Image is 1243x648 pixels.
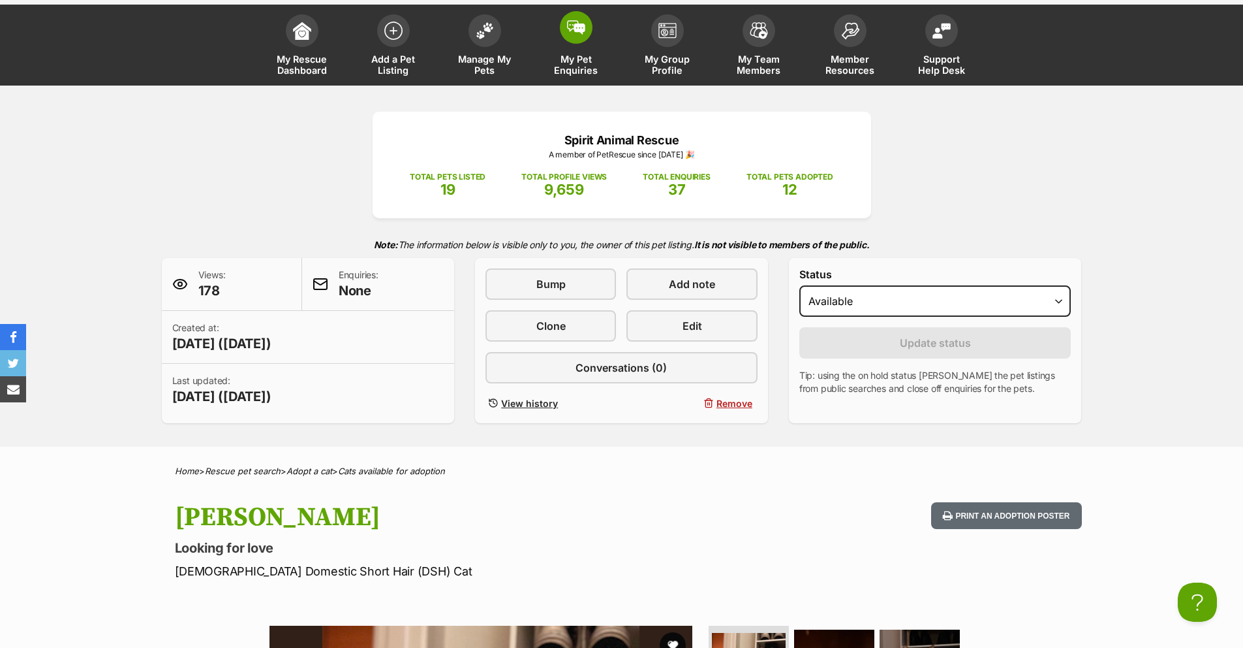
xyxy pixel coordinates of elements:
strong: Note: [374,239,398,250]
a: My Rescue Dashboard [256,8,348,86]
span: 19 [440,181,455,198]
a: Edit [626,310,757,342]
p: Created at: [172,321,271,353]
img: add-pet-listing-icon-0afa8454b4691262ce3f59096e99ab1cd57d4a30225e0717b998d2c9b9846f56.svg [384,22,403,40]
p: Looking for love [175,539,727,557]
span: Manage My Pets [455,54,514,76]
label: Status [799,268,1071,280]
p: TOTAL PETS ADOPTED [746,171,833,183]
a: Member Resources [805,8,896,86]
span: 178 [198,282,226,300]
div: > > > [142,466,1101,476]
a: My Pet Enquiries [530,8,622,86]
img: https://img.kwcdn.com/product/open/2023-12-16/1702727458175-2f804e090b3e4adcafe56ca4b277b400-good... [99,83,196,163]
p: TOTAL PROFILE VIEWS [521,171,607,183]
span: My Rescue Dashboard [273,54,331,76]
a: Manage My Pets [439,8,530,86]
p: Views: [198,268,226,300]
p: Last updated: [172,374,271,406]
a: My Team Members [713,8,805,86]
p: A member of PetRescue since [DATE] 🎉 [392,149,852,161]
span: Update status [900,335,971,351]
span: My Team Members [729,54,788,76]
a: Clone [485,310,616,342]
a: Home [175,466,199,476]
button: Update status [799,327,1071,359]
span: Conversations (0) [575,360,667,376]
span: Edit [683,318,702,334]
span: Clone [536,318,566,334]
span: Add a Pet Listing [364,54,423,76]
p: The information below is visible only to you, the owner of this pet listing. [162,231,1082,258]
button: Remove [626,394,757,413]
a: Add note [626,268,757,300]
h1: [PERSON_NAME] [175,502,727,532]
span: [DATE] ([DATE]) [172,387,271,406]
span: Remove [716,397,752,410]
a: Rescue pet search [205,466,281,476]
span: Support Help Desk [912,54,971,76]
img: manage-my-pets-icon-02211641906a0b7f246fdf0571729dbe1e7629f14944591b6c1af311fb30b64b.svg [476,22,494,39]
span: Member Resources [821,54,880,76]
img: team-members-icon-5396bd8760b3fe7c0b43da4ab00e1e3bb1a5d9ba89233759b79545d2d3fc5d0d.svg [750,22,768,39]
strong: It is not visible to members of the public. [694,239,870,250]
span: My Pet Enquiries [547,54,606,76]
p: Spirit Animal Rescue [392,131,852,149]
a: View history [485,394,616,413]
p: [DEMOGRAPHIC_DATA] Domestic Short Hair (DSH) Cat [175,562,727,580]
a: Adopt a cat [286,466,332,476]
a: Conversations (0) [485,352,758,383]
p: Enquiries: [339,268,378,300]
a: Add a Pet Listing [348,8,439,86]
span: View history [501,397,558,410]
a: Bump [485,268,616,300]
span: Bump [536,276,566,292]
span: [DATE] ([DATE]) [172,334,271,353]
p: TOTAL PETS LISTED [410,171,485,183]
span: None [339,282,378,300]
p: Tip: using the on hold status [PERSON_NAME] the pet listings from public searches and close off e... [799,369,1071,395]
span: My Group Profile [638,54,697,76]
img: member-resources-icon-8e73f808a243e03378d46382f2149f9095a855e16c252ad45f914b54edf8863c.svg [841,22,859,40]
span: 12 [782,181,797,198]
img: help-desk-icon-fdf02630f3aa405de69fd3d07c3f3aa587a6932b1a1747fa1d2bba05be0121f9.svg [932,23,951,39]
a: Cats available for adoption [338,466,445,476]
img: group-profile-icon-3fa3cf56718a62981997c0bc7e787c4b2cf8bcc04b72c1350f741eb67cf2f40e.svg [658,23,677,39]
img: pet-enquiries-icon-7e3ad2cf08bfb03b45e93fb7055b45f3efa6380592205ae92323e6603595dc1f.svg [567,20,585,35]
p: TOTAL ENQUIRIES [643,171,710,183]
iframe: Help Scout Beacon - Open [1178,583,1217,622]
img: dashboard-icon-eb2f2d2d3e046f16d808141f083e7271f6b2e854fb5c12c21221c1fb7104beca.svg [293,22,311,40]
span: Add note [669,276,715,292]
button: Print an adoption poster [931,502,1081,529]
span: 37 [668,181,686,198]
a: My Group Profile [622,8,713,86]
a: Support Help Desk [896,8,987,86]
span: 9,659 [544,181,584,198]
